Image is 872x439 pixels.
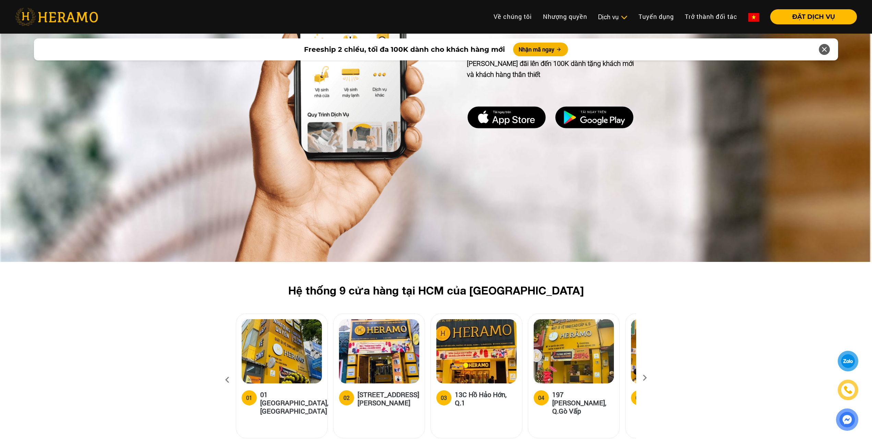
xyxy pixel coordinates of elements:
img: heramo-01-truong-son-quan-tan-binh [242,319,322,383]
img: phone-icon [843,385,853,395]
a: Nhượng quyền [537,9,593,24]
div: 02 [343,394,350,402]
a: Tuyển dụng [633,9,679,24]
button: ĐẶT DỊCH VỤ [770,9,857,24]
img: DMCA.com Protection Status [555,106,634,129]
span: Freeship 2 chiều, tối đa 100K dành cho khách hàng mới [304,44,505,55]
img: heramo-logo.png [15,8,98,26]
h2: Hệ thống 9 cửa hàng tại HCM của [GEOGRAPHIC_DATA] [247,284,625,297]
div: 04 [538,394,544,402]
a: ĐẶT DỊCH VỤ [765,14,857,20]
div: Dịch vụ [598,12,628,22]
div: 03 [441,394,447,402]
a: Về chúng tôi [488,9,537,24]
a: phone-icon [839,381,857,399]
button: Nhận mã ngay [513,43,568,56]
img: heramo-18a-71-nguyen-thi-minh-khai-quan-1 [339,319,419,383]
img: DMCA.com Protection Status [467,106,546,129]
h5: 197 [PERSON_NAME], Q.Gò Vấp [552,390,614,415]
img: heramo-179b-duong-3-thang-2-phuong-11-quan-10 [631,319,711,383]
div: 05 [635,394,642,402]
h5: 01 [GEOGRAPHIC_DATA], [GEOGRAPHIC_DATA] [260,390,328,415]
a: Trở thành đối tác [679,9,743,24]
h5: [STREET_ADDRESS][PERSON_NAME] [358,390,419,407]
img: vn-flag.png [748,13,759,22]
img: heramo-13c-ho-hao-hon-quan-1 [436,319,517,383]
img: heramo-197-nguyen-van-luong [534,319,614,383]
img: subToggleIcon [620,14,628,21]
h5: 13C Hồ Hảo Hớn, Q.1 [455,390,517,407]
div: 01 [246,394,252,402]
